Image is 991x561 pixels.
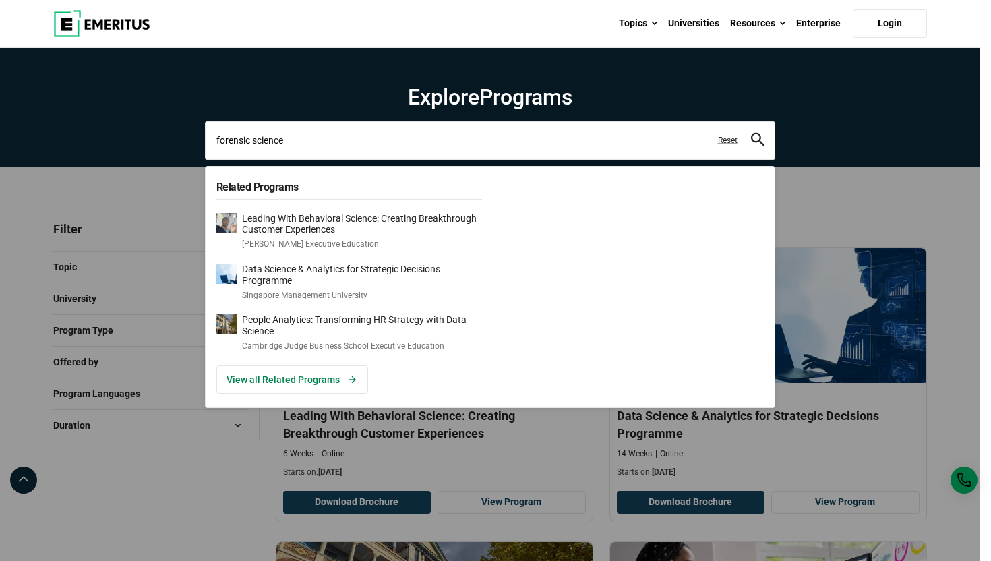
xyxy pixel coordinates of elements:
img: People Analytics: Transforming HR Strategy with Data Science [216,314,237,334]
h5: Related Programs [216,173,482,199]
p: Cambridge Judge Business School Executive Education [242,341,482,352]
a: search [751,136,764,149]
h1: Explore [205,84,775,111]
p: [PERSON_NAME] Executive Education [242,239,482,250]
a: Reset search [718,135,738,146]
p: Leading With Behavioral Science: Creating Breakthrough Customer Experiences [242,213,482,236]
a: Data Science & Analytics for Strategic Decisions ProgrammeSingapore Management University [216,264,482,301]
input: search-page [205,121,775,159]
a: View all Related Programs [216,365,368,394]
button: search [751,133,764,148]
a: Login [853,9,927,38]
p: Data Science & Analytics for Strategic Decisions Programme [242,264,482,287]
span: Programs [479,84,572,110]
a: Leading With Behavioral Science: Creating Breakthrough Customer Experiences[PERSON_NAME] Executiv... [216,213,482,250]
img: Data Science & Analytics for Strategic Decisions Programme [216,264,237,284]
img: Leading With Behavioral Science: Creating Breakthrough Customer Experiences [216,213,237,233]
p: People Analytics: Transforming HR Strategy with Data Science [242,314,482,337]
a: People Analytics: Transforming HR Strategy with Data ScienceCambridge Judge Business School Execu... [216,314,482,351]
p: Singapore Management University [242,290,482,301]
